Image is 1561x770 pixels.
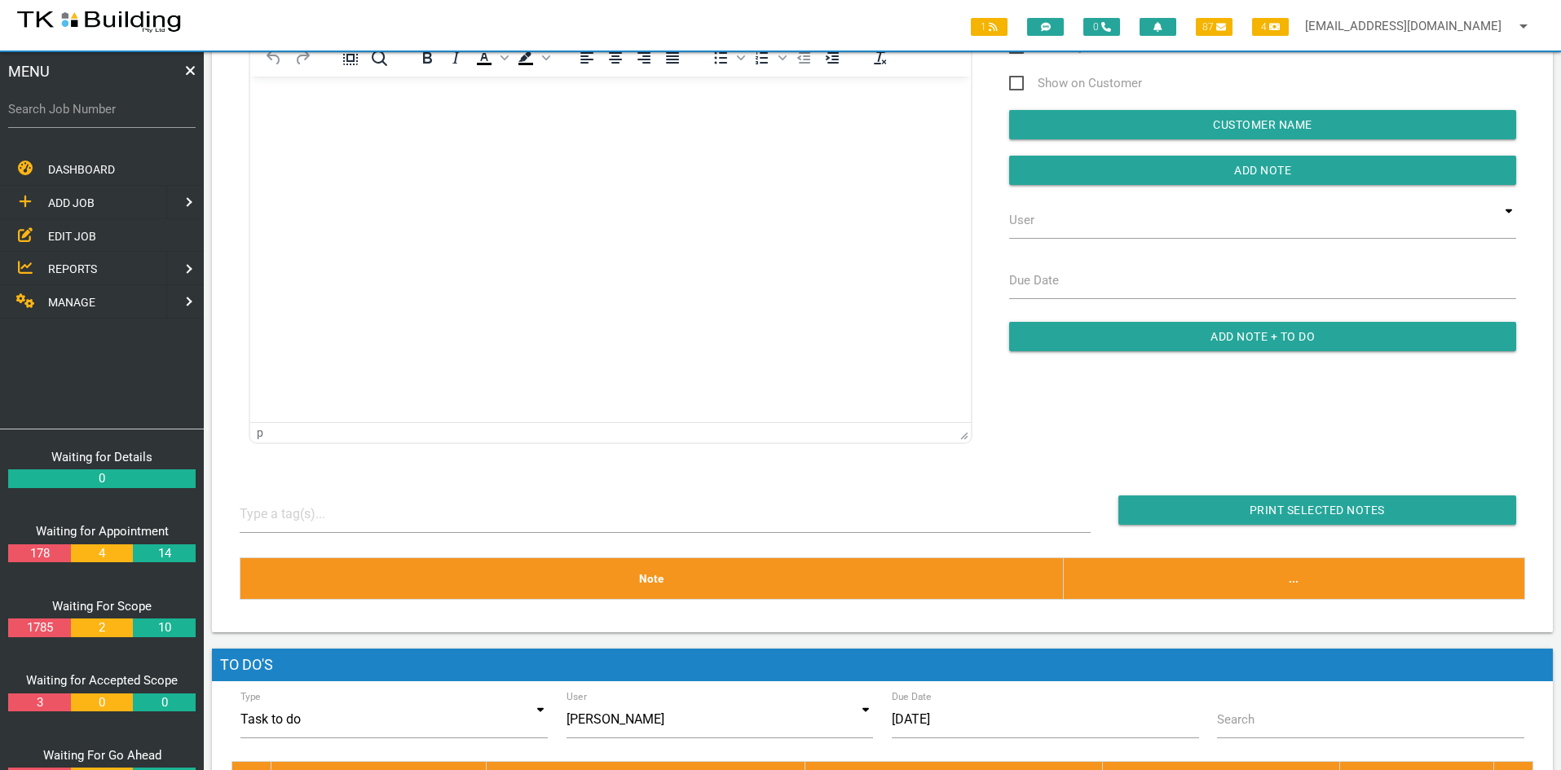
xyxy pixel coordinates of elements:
[133,618,195,637] a: 10
[48,229,96,242] span: EDIT JOB
[707,46,747,69] div: Bullet list
[659,46,686,69] button: Justify
[48,296,95,309] span: MANAGE
[212,649,1553,681] h1: To Do's
[602,46,629,69] button: Align center
[1009,73,1142,94] span: Show on Customer
[250,77,971,422] iframe: Rich Text Area
[1083,18,1120,36] span: 0
[51,450,152,464] a: Waiting for Details
[257,426,263,439] div: p
[240,557,1063,599] th: Note
[8,544,70,563] a: 178
[71,544,133,563] a: 4
[26,673,178,688] a: Waiting for Accepted Scope
[442,46,470,69] button: Italic
[133,544,195,563] a: 14
[8,618,70,637] a: 1785
[1063,557,1525,599] th: ...
[8,100,196,119] label: Search Job Number
[365,46,393,69] button: Find and replace
[8,693,70,712] a: 3
[1009,110,1516,139] input: Customer Name
[43,748,161,763] a: Waiting For Go Ahead
[818,46,846,69] button: Increase indent
[36,524,169,539] a: Waiting for Appointment
[748,46,789,69] div: Numbered list
[630,46,658,69] button: Align right
[470,46,511,69] div: Text color Black
[240,495,362,532] input: Type a tag(s)...
[8,60,50,82] span: MENU
[790,46,818,69] button: Decrease indent
[866,46,894,69] button: Clear formatting
[960,425,968,440] div: Press the Up and Down arrow keys to resize the editor.
[1009,156,1516,185] input: Add Note
[1009,322,1516,351] input: Add Note + To Do
[52,599,152,614] a: Waiting For Scope
[413,46,441,69] button: Bold
[567,689,587,704] label: User
[71,618,133,637] a: 2
[48,196,95,209] span: ADD JOB
[1252,18,1289,36] span: 4
[337,46,364,69] button: Select all
[1217,711,1255,729] label: Search
[1118,495,1516,525] input: Print Selected Notes
[1009,271,1059,290] label: Due Date
[16,8,182,34] img: s3file
[573,46,601,69] button: Align left
[289,46,316,69] button: Redo
[512,46,553,69] div: Background color Black
[260,46,288,69] button: Undo
[8,469,196,488] a: 0
[1196,18,1232,36] span: 87
[971,18,1008,36] span: 1
[240,689,261,704] label: Type
[48,163,115,176] span: DASHBOARD
[133,693,195,712] a: 0
[71,693,133,712] a: 0
[892,689,932,704] label: Due Date
[48,262,97,275] span: REPORTS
